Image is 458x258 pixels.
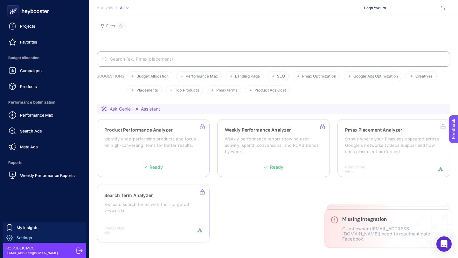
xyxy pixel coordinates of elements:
a: Weekly Performance Reports [5,169,84,182]
p: Client owner ([EMAIL_ADDRESS][DOMAIN_NAME]) need to reauthenticate Facebook. [342,226,445,241]
a: My Insights [3,222,86,233]
span: [EMAIL_ADDRESS][DOMAIN_NAME] [6,251,58,255]
img: svg%3e [441,5,445,11]
a: Meta Ads [5,140,84,153]
span: Products [20,84,37,89]
span: Campaigns [20,68,42,73]
span: Feedback [4,2,24,7]
a: Search Term AnalyzerEvaluate search terms with their targeted keywordsCompatible with: [97,185,210,242]
span: / [116,5,117,10]
button: Filter0 [97,21,126,31]
span: Meta Ads [20,144,38,149]
a: Products [5,80,84,93]
a: Projects [5,20,84,32]
span: Filter [106,24,115,29]
a: Favorites [5,36,84,48]
a: Search Ads [5,125,84,137]
span: Google Ads Optimization [353,74,398,79]
span: Top Products [175,88,199,93]
div: Open Intercom Messenger [436,236,452,252]
span: Creatives [415,74,433,79]
span: Settings [17,235,32,240]
a: Performance Max [5,109,84,121]
input: Search [109,57,445,62]
span: Analysis [97,5,113,10]
a: Weekly Performance AnalyzerWeekly performance report showing user activity, spend, conversions, a... [217,119,330,177]
a: Product Performance AnalyzerIdentify underperforming products and focus on high-converting items ... [97,119,210,177]
h3: Missing Integration [342,216,445,222]
span: My Insights [17,225,38,230]
h3: SUGGESTIONS [97,74,124,95]
span: Ask Genie - AI Assistant [110,106,160,112]
span: Budget Allocation [136,74,169,79]
span: Product Ads Cost [254,88,286,93]
span: Pmax Optimization [302,74,336,79]
span: Budget Allocation [5,51,84,64]
span: Logo Yazılım [364,5,439,10]
span: Reports [5,156,84,169]
span: ROIPUBLIC MCC [6,246,58,251]
a: Pmax Placement AnalyzerShows where your Pmax ads appeared across Google's networks (videos & apps... [337,119,450,177]
div: All [120,5,129,10]
a: Campaigns [5,64,84,77]
span: Performance Max [186,74,218,79]
span: Search Ads [20,128,42,133]
span: Landing Page [235,74,260,79]
span: 0 [119,24,122,29]
a: Settings [3,233,86,243]
span: Pmax terms [216,88,237,93]
span: Projects [20,24,35,29]
span: Performance Optimization [5,96,84,109]
span: Performance Max [20,112,53,118]
span: Weekly Performance Reports [20,173,75,178]
span: Placements [136,88,158,93]
span: SEO [277,74,285,79]
span: Favorites [20,39,37,44]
